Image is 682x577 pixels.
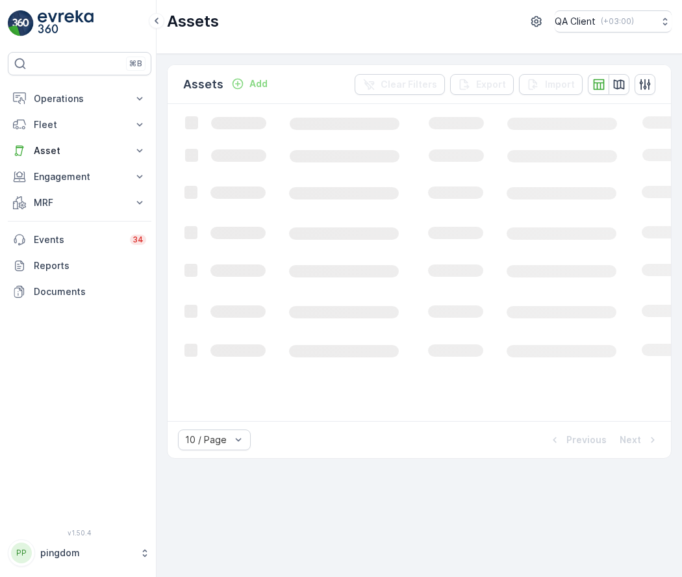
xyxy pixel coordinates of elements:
[11,543,32,563] div: PP
[249,77,268,90] p: Add
[601,16,634,27] p: ( +03:00 )
[8,227,151,253] a: Events34
[476,78,506,91] p: Export
[618,432,661,448] button: Next
[381,78,437,91] p: Clear Filters
[450,74,514,95] button: Export
[8,138,151,164] button: Asset
[34,233,122,246] p: Events
[547,432,608,448] button: Previous
[183,75,223,94] p: Assets
[34,92,125,105] p: Operations
[566,433,607,446] p: Previous
[8,164,151,190] button: Engagement
[8,10,34,36] img: logo
[34,259,146,272] p: Reports
[555,10,672,32] button: QA Client(+03:00)
[133,235,144,245] p: 34
[8,112,151,138] button: Fleet
[8,86,151,112] button: Operations
[226,76,273,92] button: Add
[167,11,219,32] p: Assets
[519,74,583,95] button: Import
[8,279,151,305] a: Documents
[34,196,125,209] p: MRF
[34,118,125,131] p: Fleet
[545,78,575,91] p: Import
[8,253,151,279] a: Reports
[34,144,125,157] p: Asset
[8,190,151,216] button: MRF
[8,529,151,537] span: v 1.50.4
[38,10,94,36] img: logo_light-DOdMpM7g.png
[620,433,641,446] p: Next
[129,58,142,69] p: ⌘B
[34,285,146,298] p: Documents
[40,546,133,559] p: pingdom
[555,15,596,28] p: QA Client
[355,74,445,95] button: Clear Filters
[8,539,151,567] button: PPpingdom
[34,170,125,183] p: Engagement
